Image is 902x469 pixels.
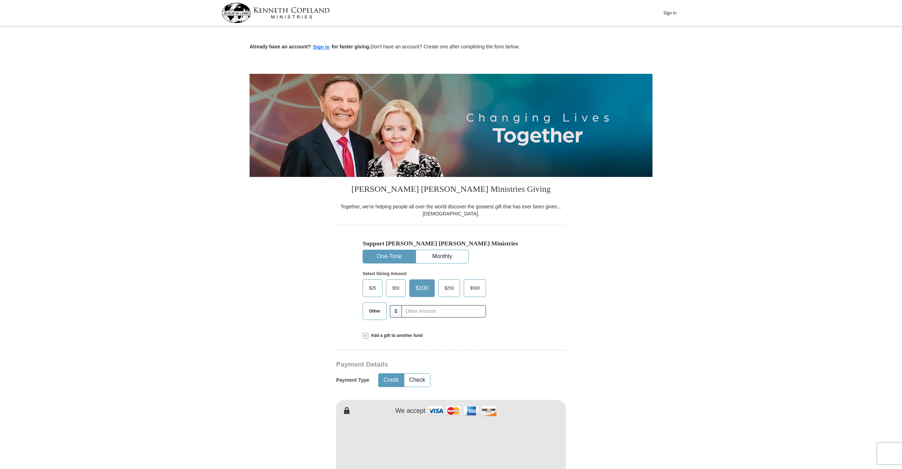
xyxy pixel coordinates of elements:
[311,43,332,51] button: Sign in
[365,283,380,293] span: $25
[389,283,403,293] span: $50
[416,250,468,263] button: Monthly
[390,305,402,317] span: $
[404,374,430,387] button: Check
[396,407,426,415] h4: We accept
[336,203,566,217] div: Together, we're helping people all over the world discover the greatest gift that has ever been g...
[222,3,330,23] img: kcm-header-logo.svg
[336,377,369,383] h5: Payment Type
[363,271,406,276] strong: Select Giving Amount
[365,306,384,316] span: Other
[336,177,566,203] h3: [PERSON_NAME] [PERSON_NAME] Ministries Giving
[441,283,458,293] span: $250
[659,7,680,18] button: Sign In
[250,43,652,51] p: Don't have an account? Create one after completing the form below.
[363,250,415,263] button: One-Time
[427,403,498,418] img: credit cards accepted
[412,283,432,293] span: $100
[379,374,404,387] button: Credit
[363,240,539,247] h5: Support [PERSON_NAME] [PERSON_NAME] Ministries
[402,305,486,317] input: Other Amount
[250,44,370,49] strong: Already have an account? for faster giving.
[336,361,516,369] h3: Payment Details
[368,333,423,339] span: Add a gift to another fund
[467,283,483,293] span: $500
